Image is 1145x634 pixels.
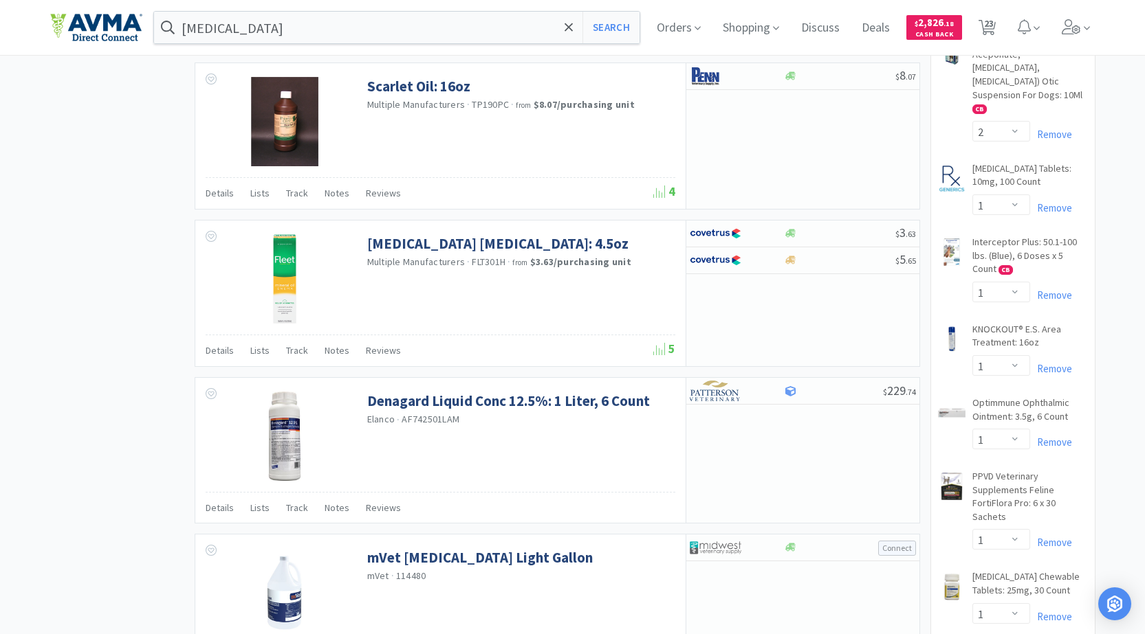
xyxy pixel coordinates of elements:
a: $2,826.18Cash Back [906,9,962,46]
span: FLT301H [472,256,505,268]
span: Details [206,501,234,514]
span: Track [286,501,308,514]
span: Lists [250,501,270,514]
span: Reviews [366,344,401,356]
a: mVet [MEDICAL_DATA] Light Gallon [367,548,593,567]
img: 4dd14cff54a648ac9e977f0c5da9bc2e_5.png [690,537,741,558]
span: Track [286,187,308,199]
span: 4 [653,183,675,199]
span: Reviews [366,501,401,514]
img: fc567c07fdff4e1fbd6dc6b6257387b0_663205.jpeg [240,392,329,481]
img: 5a01756c2d0540fcae0705e732a29605_467582.jpeg [938,165,966,192]
img: 4be1dbc02c1c4c36ae6eacbc0d190c32_567637.png [240,234,329,324]
strong: $8.07 / purchasing unit [534,98,635,111]
span: · [397,414,400,426]
a: PPVD Veterinary Supplements Feline FortiFlora Pro: 6 x 30 Sachets [972,470,1088,529]
a: Remove [1030,362,1072,375]
img: f7425f50a8774fe098d8ab240e5992b6_382691.jpeg [938,473,966,500]
span: Notes [325,187,349,199]
a: KNOCKOUT® E.S. Area Treatment: 16oz [972,323,1088,355]
span: · [391,569,394,582]
span: 229 [883,383,916,398]
a: Optimmune Ophthalmic Ointment: 3.5g, 6 Count [972,396,1088,429]
img: 77fca1acd8b6420a9015268ca798ef17_1.png [690,223,741,244]
a: mVet [367,569,389,582]
span: $ [895,256,899,266]
span: Lists [250,187,270,199]
a: Interceptor Plus: 50.1-100 lbs. (Blue), 6 Doses x 5 Count CB [972,236,1088,282]
a: Remove [1030,201,1072,214]
span: · [508,256,510,268]
span: . 07 [906,71,916,82]
input: Search by item, sku, manufacturer, ingredient, size... [154,12,640,43]
a: Multiple Manufacturers [367,256,466,268]
span: · [467,98,470,111]
span: Reviews [366,187,401,199]
a: Remove [1030,128,1072,141]
span: CB [999,266,1012,274]
span: TP190PC [472,98,509,111]
img: e807bcc9ca324697a186d422aba290ed_55379.jpeg [938,573,966,600]
a: Deals [856,22,895,34]
span: from [512,258,527,267]
span: · [511,98,514,111]
img: f47f6605bee24d1484e086a74da4ebfc_50025.jpeg [938,326,966,353]
span: . 63 [906,229,916,239]
span: 114480 [396,569,426,582]
a: Remove [1030,536,1072,549]
span: Notes [325,501,349,514]
span: Cash Back [915,31,954,40]
span: $ [883,387,887,397]
span: . 18 [944,19,954,28]
a: Easotic® ([MEDICAL_DATA] Aceponate, [MEDICAL_DATA], [MEDICAL_DATA]) Otic Suspension For Dogs: 10M... [972,34,1088,121]
a: Scarlet Oil: 16oz [367,77,470,95]
span: 8 [895,67,916,83]
span: 2,826 [915,16,954,29]
img: 77fca1acd8b6420a9015268ca798ef17_1.png [690,250,741,271]
a: [MEDICAL_DATA] Chewable Tablets: 25mg, 30 Count [972,570,1088,602]
span: $ [915,19,918,28]
a: Remove [1030,288,1072,302]
span: $ [895,229,899,239]
span: Notes [325,344,349,356]
a: Remove [1030,435,1072,449]
span: Details [206,187,234,199]
div: Open Intercom Messenger [1098,587,1131,620]
span: . 74 [906,387,916,397]
a: 23 [973,23,1001,36]
a: Discuss [796,22,845,34]
img: e4e33dab9f054f5782a47901c742baa9_102.png [50,13,142,42]
span: 5 [653,341,675,356]
img: c803a36da10f41a881906222138738bd_155841.jpeg [938,238,966,266]
img: 263cc2d360cd49709c14d8735995799a_572778.jpeg [240,77,329,166]
span: . 65 [906,256,916,266]
img: e1133ece90fa4a959c5ae41b0808c578_9.png [690,66,741,87]
a: Multiple Manufacturers [367,98,466,111]
span: 3 [895,225,916,240]
span: from [516,100,531,110]
a: Denagard Liquid Conc 12.5%: 1 Liter, 6 Count [367,392,650,410]
span: Track [286,344,308,356]
a: Elanco [367,413,395,425]
a: Remove [1030,610,1072,623]
span: $ [895,71,899,82]
img: f5e969b455434c6296c6d81ef179fa71_3.png [690,381,741,401]
button: Search [582,12,640,43]
img: 3e0bf859baee4a94aa1206927a5284d4_492288.jpeg [938,399,966,427]
span: Lists [250,344,270,356]
span: · [467,256,470,268]
a: [MEDICAL_DATA] Tablets: 10mg, 100 Count [972,162,1088,194]
span: 5 [895,251,916,267]
span: CB [973,105,986,113]
button: Connect [878,541,916,556]
span: AF742501LAM [402,413,459,425]
span: Details [206,344,234,356]
strong: $3.63 / purchasing unit [530,256,631,268]
a: [MEDICAL_DATA] [MEDICAL_DATA]: 4.5oz [367,234,629,253]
